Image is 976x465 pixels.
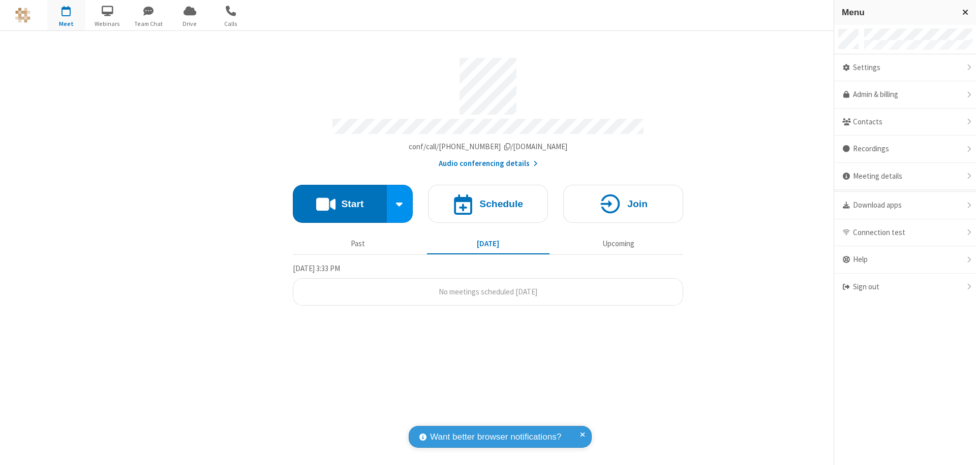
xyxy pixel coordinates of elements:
h4: Join [627,199,648,209]
div: Sign out [834,274,976,301]
h4: Start [341,199,363,209]
button: Join [563,185,683,223]
div: Settings [834,54,976,82]
button: [DATE] [427,234,550,253]
div: Meeting details [834,163,976,190]
img: QA Selenium DO NOT DELETE OR CHANGE [15,8,30,23]
button: Copy my meeting room linkCopy my meeting room link [409,141,568,153]
div: Start conference options [387,185,413,223]
h4: Schedule [479,199,523,209]
h3: Menu [842,8,953,17]
span: Calls [212,19,250,28]
span: Want better browser notifications? [430,430,561,444]
span: Drive [171,19,209,28]
a: Admin & billing [834,81,976,109]
span: Copy my meeting room link [409,142,568,151]
button: Audio conferencing details [439,158,538,170]
button: Upcoming [557,234,680,253]
span: No meetings scheduled [DATE] [439,287,537,296]
section: Account details [293,50,683,170]
span: Webinars [88,19,127,28]
div: Download apps [834,192,976,219]
div: Contacts [834,109,976,136]
div: Connection test [834,219,976,247]
button: Schedule [428,185,548,223]
span: [DATE] 3:33 PM [293,263,340,273]
div: Help [834,246,976,274]
span: Meet [47,19,85,28]
button: Start [293,185,387,223]
span: Team Chat [130,19,168,28]
iframe: Chat [951,439,968,458]
button: Past [297,234,419,253]
section: Today's Meetings [293,262,683,306]
div: Recordings [834,136,976,163]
